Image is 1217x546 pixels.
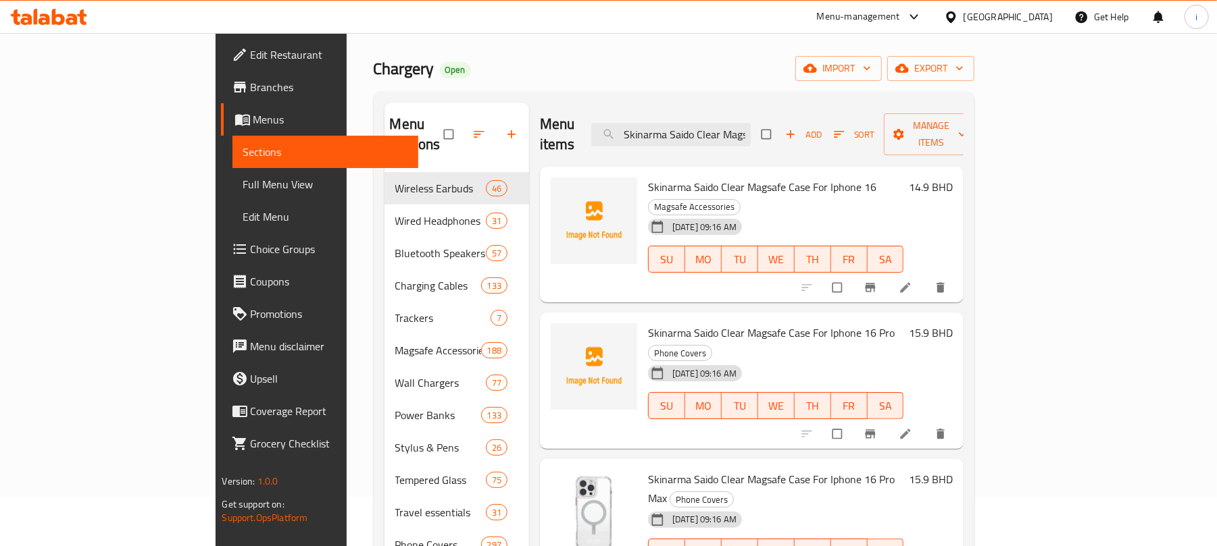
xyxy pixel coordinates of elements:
[540,114,575,155] h2: Menu items
[654,396,680,416] span: SU
[384,302,529,334] div: Trackers7
[384,366,529,399] div: Wall Chargers77
[727,250,753,269] span: TU
[898,60,964,77] span: export
[758,392,795,419] button: WE
[384,172,529,204] div: Wireless Earbuds46
[221,71,419,103] a: Branches
[243,144,408,160] span: Sections
[384,269,529,302] div: Charging Cables133
[221,427,419,460] a: Grocery Checklist
[909,470,953,489] h6: 15.9 BHD
[251,435,408,452] span: Grocery Checklist
[837,250,862,269] span: FR
[649,199,740,215] span: Magsafe Accessories
[251,403,408,419] span: Coverage Report
[395,407,481,423] span: Power Banks
[727,396,753,416] span: TU
[251,371,408,387] span: Upsell
[482,279,507,292] span: 133
[648,469,895,508] span: Skinarma Saido Clear Magsafe Case For Iphone 16 Pro Max
[670,491,734,508] div: Phone Covers
[481,277,507,294] div: items
[685,392,722,419] button: MO
[722,392,758,419] button: TU
[758,246,795,273] button: WE
[487,247,507,260] span: 57
[222,495,284,513] span: Get support on:
[487,377,507,389] span: 77
[868,392,904,419] button: SA
[909,323,953,342] h6: 15.9 BHD
[487,182,507,195] span: 46
[491,312,507,325] span: 7
[251,47,408,63] span: Edit Restaurant
[782,124,825,145] span: Add item
[232,136,419,168] a: Sections
[482,344,507,357] span: 188
[395,180,486,196] span: Wireless Earbuds
[899,281,915,294] a: Edit menu item
[251,79,408,95] span: Branches
[722,246,758,273] button: TU
[395,213,486,229] span: Wired Headphones
[384,399,529,431] div: Power Banks133
[855,419,888,449] button: Branch-specific-item
[648,345,712,361] div: Phone Covers
[670,492,733,508] span: Phone Covers
[964,9,1053,24] div: [GEOGRAPHIC_DATA]
[831,392,868,419] button: FR
[221,330,419,362] a: Menu disclaimer
[232,200,419,233] a: Edit Menu
[691,250,716,269] span: MO
[487,506,507,519] span: 31
[222,509,308,526] a: Support.OpsPlatform
[764,396,789,416] span: WE
[830,124,878,145] button: Sort
[834,127,875,142] span: Sort
[899,427,915,441] a: Edit menu item
[395,439,486,456] span: Stylus & Pens
[795,246,831,273] button: TH
[824,275,853,300] span: Select to update
[395,277,481,294] span: Charging Cables
[384,431,529,464] div: Stylus & Pens26
[436,121,464,147] span: Select all sections
[884,113,980,155] button: Manage items
[243,176,408,192] span: Full Menu View
[654,250,680,269] span: SU
[251,273,408,290] span: Coupons
[221,395,419,427] a: Coverage Report
[257,472,278,490] span: 1.0.0
[384,204,529,237] div: Wired Headphones31
[395,245,486,261] span: Bluetooth Speakers
[251,306,408,322] span: Promotions
[895,117,969,151] span: Manage items
[481,342,507,358] div: items
[648,177,876,197] span: Skinarma Saido Clear Magsafe Case For Iphone 16
[482,409,507,422] span: 133
[800,396,826,416] span: TH
[251,241,408,257] span: Choice Groups
[800,250,826,269] span: TH
[221,38,419,71] a: Edit Restaurant
[868,246,904,273] button: SA
[551,178,637,264] img: Skinarma Saido Clear Magsafe Case For Iphone 16
[648,392,685,419] button: SU
[753,121,782,147] span: Select section
[440,64,471,76] span: Open
[221,265,419,298] a: Coupons
[873,396,899,416] span: SA
[817,9,900,25] div: Menu-management
[221,103,419,136] a: Menus
[486,439,507,456] div: items
[926,419,958,449] button: delete
[887,56,974,81] button: export
[395,375,486,391] span: Wall Chargers
[667,513,742,526] span: [DATE] 09:16 AM
[395,342,481,358] span: Magsafe Accessories
[251,338,408,354] span: Menu disclaimer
